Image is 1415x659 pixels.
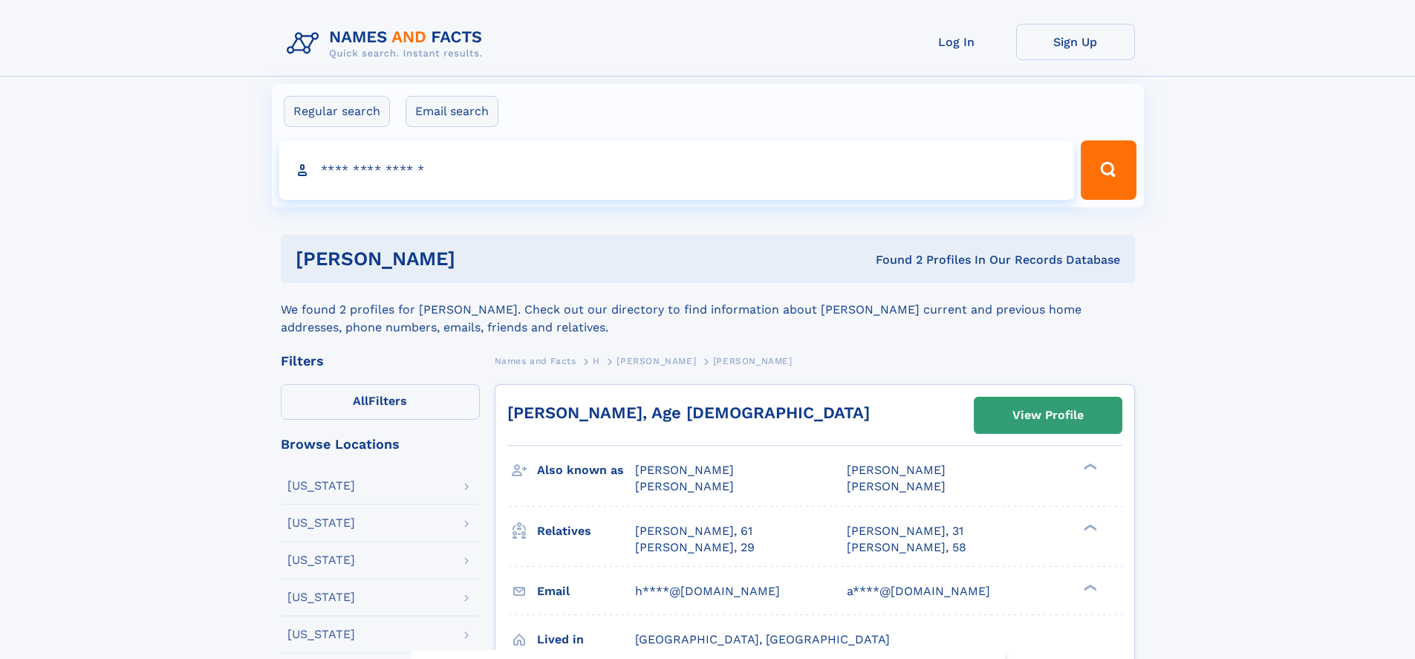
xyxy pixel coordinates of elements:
[281,354,480,368] div: Filters
[635,539,755,556] a: [PERSON_NAME], 29
[1080,582,1098,592] div: ❯
[847,539,966,556] a: [PERSON_NAME], 58
[287,629,355,640] div: [US_STATE]
[537,458,635,483] h3: Also known as
[495,351,576,370] a: Names and Facts
[281,24,495,64] img: Logo Names and Facts
[847,479,946,493] span: [PERSON_NAME]
[279,140,1075,200] input: search input
[1080,462,1098,472] div: ❯
[1080,522,1098,532] div: ❯
[897,24,1016,60] a: Log In
[537,519,635,544] h3: Relatives
[666,252,1120,268] div: Found 2 Profiles In Our Records Database
[593,356,600,366] span: H
[1016,24,1135,60] a: Sign Up
[281,384,480,420] label: Filters
[847,523,963,539] a: [PERSON_NAME], 31
[296,250,666,268] h1: [PERSON_NAME]
[406,96,498,127] label: Email search
[353,394,368,408] span: All
[537,579,635,604] h3: Email
[281,283,1135,337] div: We found 2 profiles for [PERSON_NAME]. Check out our directory to find information about [PERSON_...
[284,96,390,127] label: Regular search
[507,403,870,422] a: [PERSON_NAME], Age [DEMOGRAPHIC_DATA]
[537,627,635,652] h3: Lived in
[287,517,355,529] div: [US_STATE]
[847,463,946,477] span: [PERSON_NAME]
[593,351,600,370] a: H
[713,356,793,366] span: [PERSON_NAME]
[281,438,480,451] div: Browse Locations
[635,523,752,539] a: [PERSON_NAME], 61
[1081,140,1136,200] button: Search Button
[617,351,696,370] a: [PERSON_NAME]
[635,479,734,493] span: [PERSON_NAME]
[617,356,696,366] span: [PERSON_NAME]
[1012,398,1084,432] div: View Profile
[635,632,890,646] span: [GEOGRAPHIC_DATA], [GEOGRAPHIC_DATA]
[287,591,355,603] div: [US_STATE]
[635,463,734,477] span: [PERSON_NAME]
[975,397,1122,433] a: View Profile
[287,480,355,492] div: [US_STATE]
[287,554,355,566] div: [US_STATE]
